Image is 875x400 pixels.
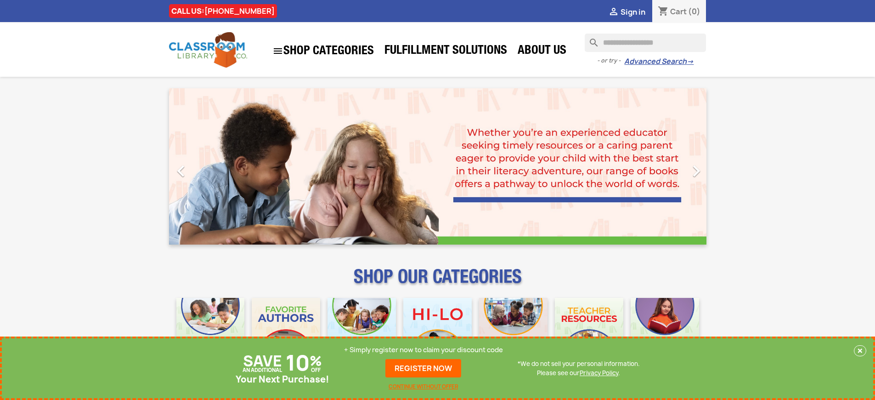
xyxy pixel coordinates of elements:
img: Classroom Library Company [169,32,247,68]
a: Previous [169,88,250,245]
i: shopping_cart [658,6,669,17]
img: CLC_Favorite_Authors_Mobile.jpg [252,298,320,366]
a: [PHONE_NUMBER] [204,6,275,16]
a: Next [626,88,706,245]
a: SHOP CATEGORIES [268,41,378,61]
img: CLC_Bulk_Mobile.jpg [176,298,245,366]
i: search [585,34,596,45]
span: → [687,57,694,66]
img: CLC_Phonics_And_Decodables_Mobile.jpg [327,298,396,366]
img: CLC_Fiction_Nonfiction_Mobile.jpg [479,298,548,366]
a: About Us [513,42,571,61]
div: CALL US: [169,4,277,18]
span: Cart [670,6,687,17]
i:  [608,7,619,18]
img: CLC_Dyslexia_Mobile.jpg [631,298,699,366]
input: Search [585,34,706,52]
i:  [169,160,192,183]
p: SHOP OUR CATEGORIES [169,274,706,291]
i:  [272,46,283,57]
span: (0) [688,6,700,17]
a: Advanced Search→ [624,57,694,66]
span: Sign in [621,7,645,17]
img: CLC_Teacher_Resources_Mobile.jpg [555,298,623,366]
ul: Carousel container [169,88,706,245]
img: CLC_HiLo_Mobile.jpg [403,298,472,366]
a: Fulfillment Solutions [380,42,512,61]
span: - or try - [597,56,624,65]
i:  [685,160,708,183]
a:  Sign in [608,7,645,17]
